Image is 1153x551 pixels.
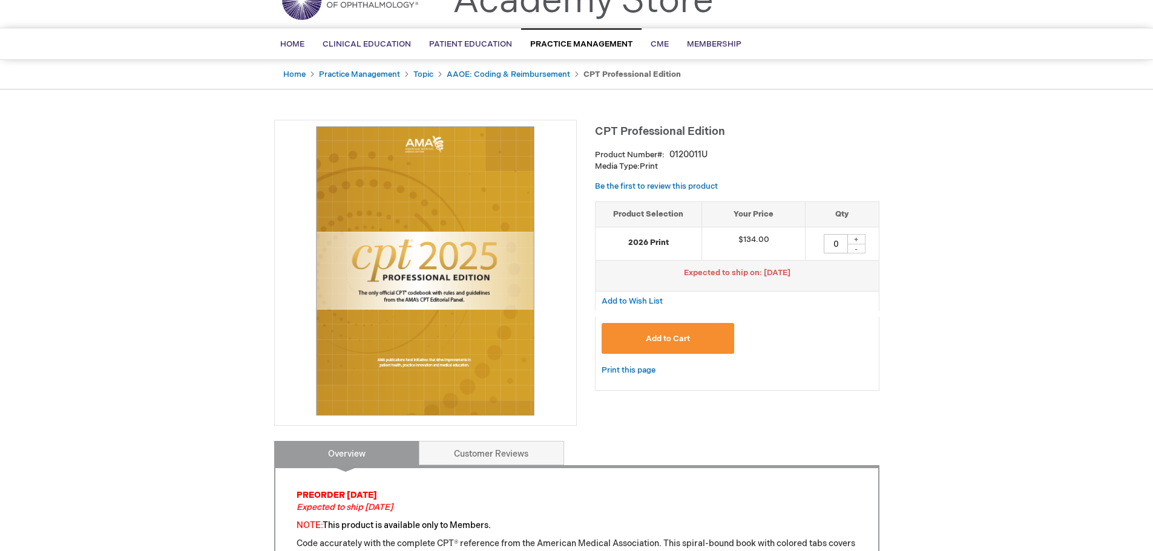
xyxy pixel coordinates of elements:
div: - [847,244,866,253]
th: Product Selection [596,201,702,227]
a: Customer Reviews [419,441,564,465]
a: Be the first to review this product [595,181,718,191]
button: Add to Cart [602,323,735,354]
th: Your Price [701,201,806,227]
input: Qty [824,234,848,253]
span: Home [280,39,304,49]
a: Overview [274,441,419,465]
strong: 2026 Print [602,237,695,249]
span: Clinical Education [323,39,411,49]
a: AAOE: Coding & Reimbursement [447,70,570,79]
font: NOTE: [297,520,323,530]
p: Print [595,161,879,172]
span: CPT Professional Edition [595,125,725,138]
strong: Media Type: [595,161,640,171]
span: Practice Management [530,39,632,49]
div: + [847,234,866,244]
a: Home [283,70,306,79]
a: Add to Wish List [602,296,663,306]
a: Topic [413,70,433,79]
th: Qty [806,201,879,227]
div: 0120011U [669,149,708,161]
span: Membership [687,39,741,49]
a: Practice Management [319,70,400,79]
span: Expected to ship on: [DATE] [684,268,790,278]
img: CPT Professional Edition [281,126,570,416]
em: Expected to ship [DATE] [297,502,393,512]
td: $134.00 [701,227,806,260]
strong: PREORDER [DATE] [297,490,377,500]
span: Patient Education [429,39,512,49]
span: CME [651,39,669,49]
strong: Product Number [595,150,665,160]
font: This product is available only to Members. [323,520,491,530]
span: Add to Cart [646,334,690,344]
strong: CPT Professional Edition [583,70,681,79]
a: Print this page [602,363,655,378]
span: Add to Wish List [602,296,663,306]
